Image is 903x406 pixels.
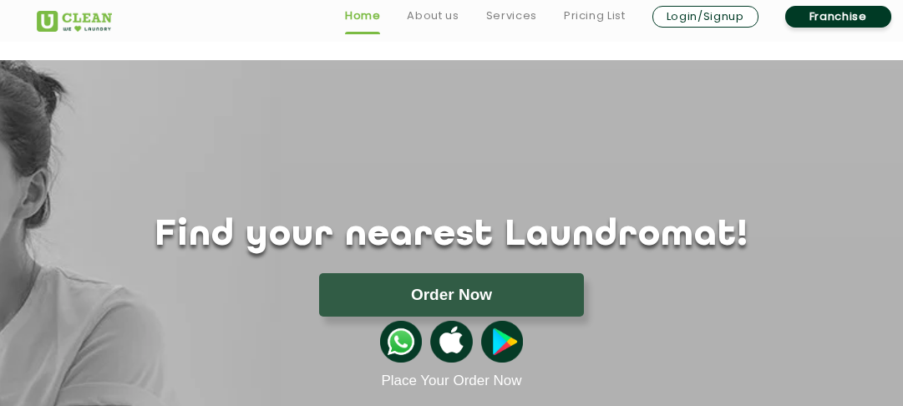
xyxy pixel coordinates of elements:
[345,6,381,26] a: Home
[486,6,537,26] a: Services
[564,6,626,26] a: Pricing List
[652,6,758,28] a: Login/Signup
[319,273,583,317] button: Order Now
[24,215,880,256] h1: Find your nearest Laundromat!
[481,321,523,363] img: playstoreicon.png
[37,11,112,32] img: UClean Laundry and Dry Cleaning
[785,6,891,28] a: Franchise
[381,373,521,389] a: Place Your Order Now
[380,321,422,363] img: whatsappicon.png
[430,321,472,363] img: apple-icon.png
[407,6,459,26] a: About us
